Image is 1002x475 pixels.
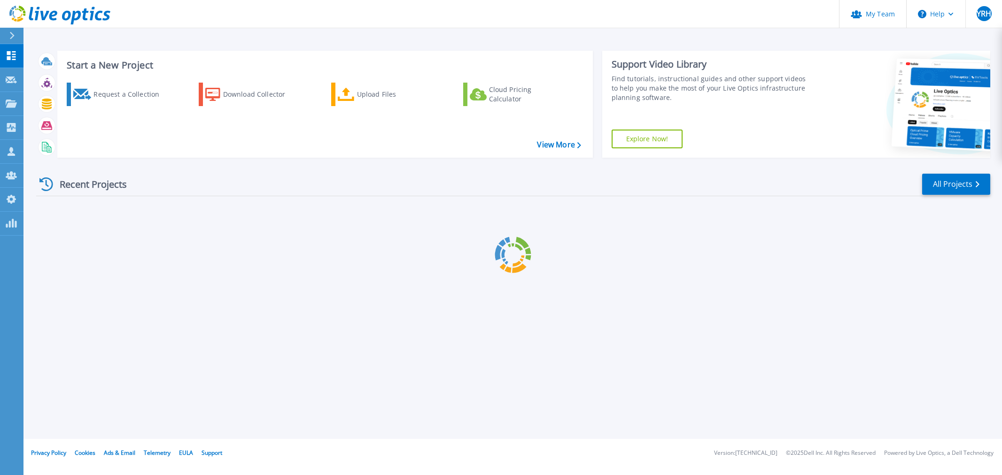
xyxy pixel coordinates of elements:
[489,85,564,104] div: Cloud Pricing Calculator
[463,83,568,106] a: Cloud Pricing Calculator
[977,10,991,17] span: YRH
[199,83,303,106] a: Download Collector
[357,85,432,104] div: Upload Files
[786,450,876,456] li: © 2025 Dell Inc. All Rights Reserved
[144,449,171,457] a: Telemetry
[67,60,581,70] h3: Start a New Project
[612,58,811,70] div: Support Video Library
[922,174,990,195] a: All Projects
[612,130,683,148] a: Explore Now!
[67,83,171,106] a: Request a Collection
[75,449,95,457] a: Cookies
[36,173,140,196] div: Recent Projects
[714,450,777,456] li: Version: [TECHNICAL_ID]
[223,85,298,104] div: Download Collector
[884,450,994,456] li: Powered by Live Optics, a Dell Technology
[104,449,135,457] a: Ads & Email
[202,449,222,457] a: Support
[537,140,581,149] a: View More
[179,449,193,457] a: EULA
[331,83,436,106] a: Upload Files
[93,85,169,104] div: Request a Collection
[31,449,66,457] a: Privacy Policy
[612,74,811,102] div: Find tutorials, instructional guides and other support videos to help you make the most of your L...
